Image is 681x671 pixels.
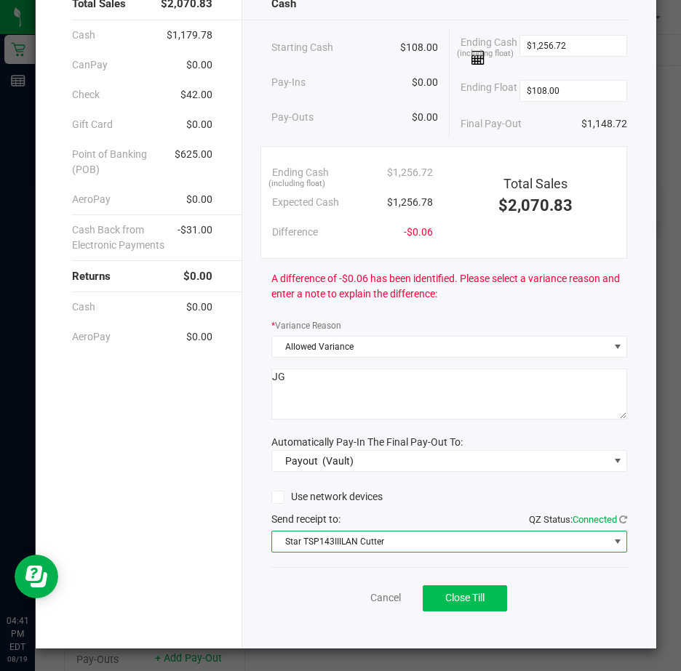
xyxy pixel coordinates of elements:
span: Point of Banking (POB) [72,147,175,177]
span: (Vault) [322,455,354,467]
span: Final Pay-Out [461,116,522,132]
span: CanPay [72,57,108,73]
a: Cancel [370,590,401,606]
span: -$0.06 [404,225,433,240]
span: AeroPay [72,192,111,207]
span: Check [72,87,100,103]
span: Pay-Outs [271,110,314,125]
span: AeroPay [72,329,111,345]
span: (including float) [457,48,514,60]
span: $0.00 [186,300,212,315]
span: $0.00 [186,117,212,132]
span: Allowed Variance [272,337,608,357]
span: Difference [272,225,318,240]
span: $1,148.72 [581,116,627,132]
span: Ending Float [461,80,517,102]
span: Ending Cash [272,165,329,180]
span: $0.00 [412,75,438,90]
span: Ending Cash [461,35,519,65]
iframe: Resource center [15,555,58,598]
span: $0.00 [186,57,212,73]
span: Gift Card [72,117,113,132]
span: Expected Cash [272,195,339,210]
span: Payout [285,455,318,467]
span: Connected [573,514,617,525]
span: Automatically Pay-In The Final Pay-Out To: [271,436,463,448]
div: Returns [72,261,213,292]
span: Cash [72,300,95,315]
span: A difference of -$0.06 has been identified. Please select a variance reason and enter a note to e... [271,271,627,302]
span: QZ Status: [529,514,627,525]
span: -$31.00 [178,222,212,253]
span: $0.00 [186,192,212,207]
span: Total Sales [503,176,567,191]
span: Cash [72,28,95,43]
span: $1,256.72 [387,165,433,180]
span: $625.00 [175,147,212,177]
button: Close Till [423,585,507,611]
span: $1,256.78 [387,195,433,210]
span: $0.00 [186,329,212,345]
span: Cash Back from Electronic Payments [72,222,178,253]
span: Star TSP143IIILAN Cutter [272,531,608,552]
span: $0.00 [183,268,212,285]
span: $1,179.78 [167,28,212,43]
span: $42.00 [180,87,212,103]
span: $0.00 [412,110,438,125]
span: $2,070.83 [498,196,573,214]
span: (including float) [268,178,325,190]
label: Use network devices [271,489,383,505]
span: Starting Cash [271,40,333,55]
label: Variance Reason [271,319,341,332]
span: Close Till [445,592,485,603]
span: Pay-Ins [271,75,306,90]
span: $108.00 [400,40,438,55]
span: Send receipt to: [271,513,340,525]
